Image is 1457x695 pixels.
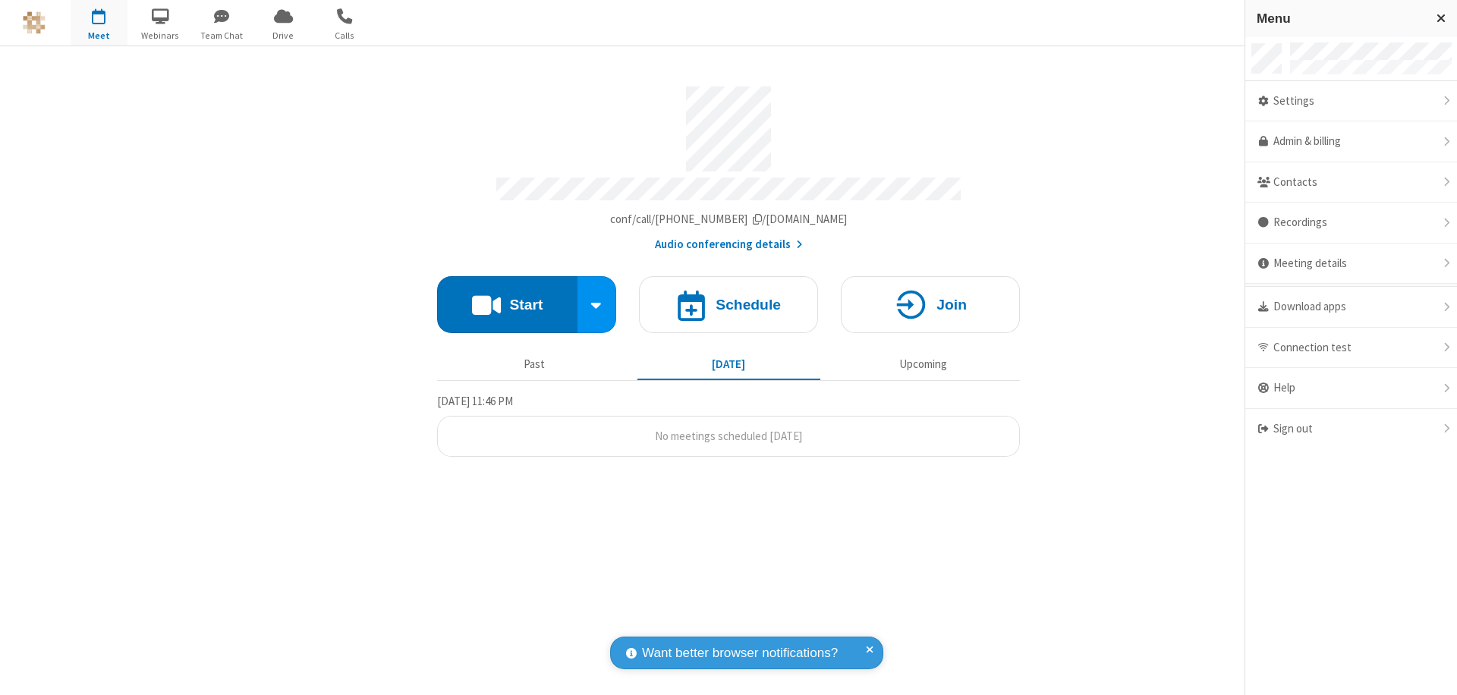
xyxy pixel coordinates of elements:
div: Download apps [1245,287,1457,328]
div: Help [1245,368,1457,409]
h4: Start [509,297,543,312]
a: Admin & billing [1245,121,1457,162]
button: Upcoming [832,350,1015,379]
div: Contacts [1245,162,1457,203]
span: Webinars [132,29,189,42]
span: Team Chat [194,29,250,42]
div: Meeting details [1245,244,1457,285]
span: Meet [71,29,127,42]
span: Copy my meeting room link [610,212,848,226]
div: Start conference options [577,276,617,333]
div: Connection test [1245,328,1457,369]
span: [DATE] 11:46 PM [437,394,513,408]
div: Sign out [1245,409,1457,449]
span: Want better browser notifications? [642,643,838,663]
h3: Menu [1257,11,1423,26]
div: Recordings [1245,203,1457,244]
button: Start [437,276,577,333]
h4: Join [936,297,967,312]
button: Copy my meeting room linkCopy my meeting room link [610,211,848,228]
button: [DATE] [637,350,820,379]
span: No meetings scheduled [DATE] [655,429,802,443]
img: QA Selenium DO NOT DELETE OR CHANGE [23,11,46,34]
section: Account details [437,75,1020,253]
button: Schedule [639,276,818,333]
button: Audio conferencing details [655,236,803,253]
span: Calls [316,29,373,42]
button: Past [443,350,626,379]
section: Today's Meetings [437,392,1020,458]
div: Settings [1245,81,1457,122]
h4: Schedule [716,297,781,312]
span: Drive [255,29,312,42]
button: Join [841,276,1020,333]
